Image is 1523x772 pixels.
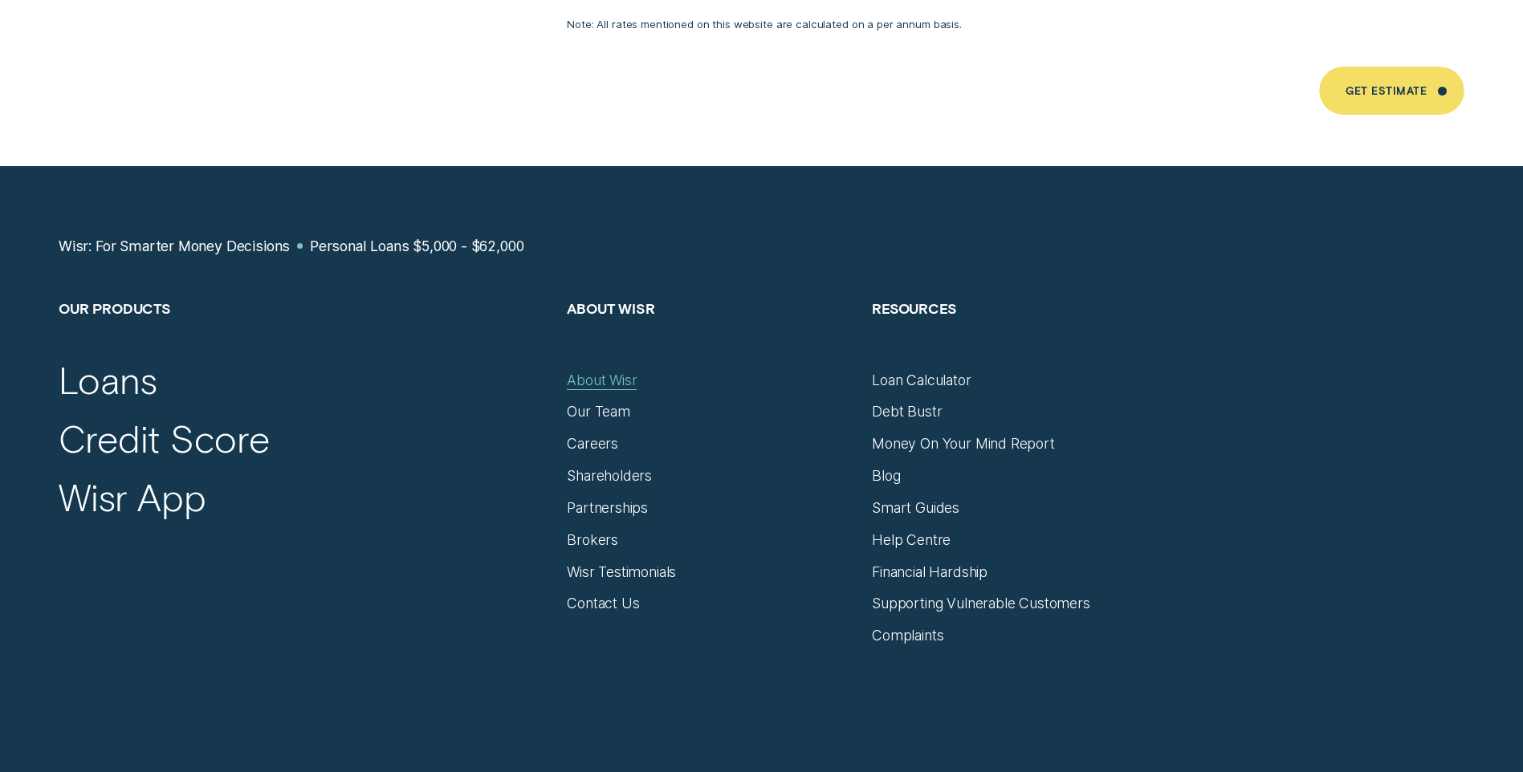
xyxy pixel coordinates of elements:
[567,15,1464,33] p: Note: All rates mentioned on this website are calculated on a per annum basis.
[567,372,637,389] a: About Wisr
[567,467,652,485] a: Shareholders
[872,531,951,549] a: Help Centre
[59,473,206,520] a: Wisr App
[567,403,630,421] a: Our Team
[567,531,618,549] a: Brokers
[310,238,524,255] a: Personal Loans $5,000 - $62,000
[567,299,854,372] h2: About Wisr
[872,627,943,644] a: Complaints
[872,467,900,485] a: Blog
[872,499,959,517] a: Smart Guides
[872,299,1159,372] h2: Resources
[59,238,290,255] a: Wisr: For Smarter Money Decisions
[567,499,648,517] a: Partnerships
[567,435,618,453] a: Careers
[59,415,270,461] a: Credit Score
[567,563,676,581] a: Wisr Testimonials
[872,403,942,421] a: Debt Bustr
[872,595,1090,612] a: Supporting Vulnerable Customers
[872,372,971,389] a: Loan Calculator
[872,435,1055,453] a: Money On Your Mind Report
[1319,67,1464,116] a: Get Estimate
[59,356,157,403] a: Loans
[567,595,639,612] a: Contact Us
[59,299,549,372] h2: Our Products
[872,563,988,581] a: Financial Hardship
